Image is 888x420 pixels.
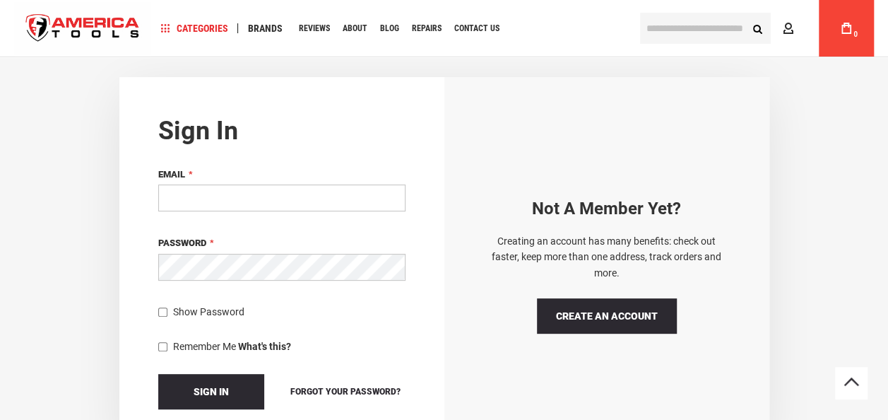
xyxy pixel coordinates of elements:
span: Password [158,238,206,248]
strong: Not a Member yet? [532,199,681,218]
span: Create an Account [556,310,658,322]
a: Create an Account [537,298,677,334]
span: Remember Me [173,341,236,352]
span: Reviews [299,24,330,33]
a: Contact Us [448,19,506,38]
a: Repairs [405,19,448,38]
a: Forgot Your Password? [285,384,405,399]
p: Creating an account has many benefits: check out faster, keep more than one address, track orders... [483,233,730,281]
span: Email [158,169,185,180]
span: About [343,24,367,33]
span: Blog [380,24,399,33]
span: Sign In [194,386,229,397]
button: Search [744,15,771,42]
span: Show Password [173,306,244,317]
button: Sign In [158,374,264,409]
span: 0 [853,30,858,38]
span: Repairs [412,24,442,33]
a: Categories [154,19,235,38]
span: Contact Us [454,24,499,33]
a: Blog [374,19,405,38]
a: store logo [14,2,151,55]
strong: Sign in [158,116,238,146]
a: Reviews [292,19,336,38]
a: Brands [242,19,289,38]
span: Brands [248,23,283,33]
span: Categories [160,23,228,33]
span: Forgot Your Password? [290,387,401,397]
a: About [336,19,374,38]
img: America Tools [14,2,151,55]
strong: What's this? [238,341,291,352]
